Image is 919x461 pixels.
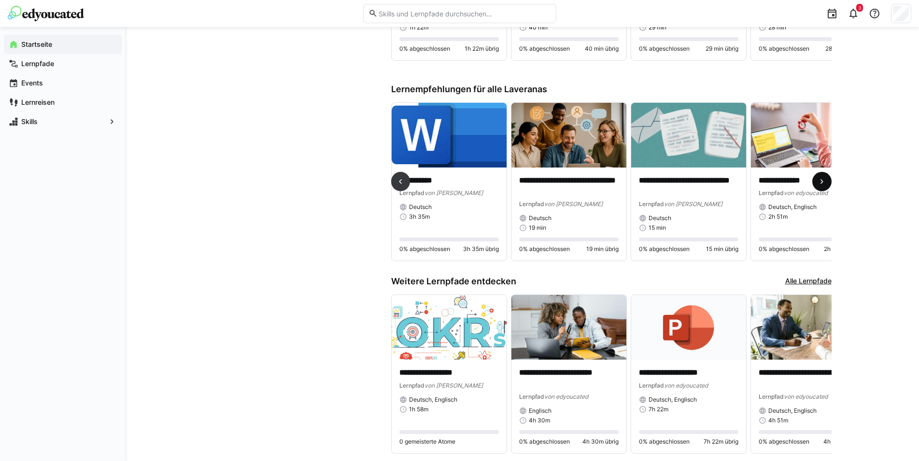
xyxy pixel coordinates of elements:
span: von [PERSON_NAME] [424,189,483,196]
span: 7h 22m [649,405,668,413]
span: 28 min übrig [825,45,858,53]
span: 0% abgeschlossen [639,438,690,446]
span: Lernpfad [519,200,544,208]
span: 15 min übrig [706,245,738,253]
a: Alle Lernpfade [785,276,832,287]
span: von edyoucated [784,393,828,400]
h3: Weitere Lernpfade entdecken [391,276,516,287]
span: 29 min [649,24,666,31]
img: image [751,103,866,168]
span: Lernpfad [759,393,784,400]
span: 0% abgeschlossen [399,45,450,53]
h3: Lernempfehlungen für alle Laveranas [391,84,832,95]
span: Deutsch [409,203,432,211]
span: 28 min [768,24,786,31]
span: 40 min übrig [585,45,619,53]
span: 0% abgeschlossen [639,245,690,253]
span: 0% abgeschlossen [519,438,570,446]
img: image [392,103,507,168]
span: 19 min [529,224,546,232]
span: Lernpfad [399,382,424,389]
span: von edyoucated [544,393,588,400]
span: Lernpfad [759,189,784,196]
span: 0 gemeisterte Atome [399,438,455,446]
span: 3h 35m übrig [463,245,499,253]
span: 4h 30m [529,417,550,424]
span: 4h 30m übrig [582,438,619,446]
span: 29 min übrig [706,45,738,53]
span: 0% abgeschlossen [759,45,809,53]
span: 0% abgeschlossen [759,438,809,446]
span: 1h 22m übrig [465,45,499,53]
span: Lernpfad [399,189,424,196]
span: 4h 51m [768,417,788,424]
span: 15 min [649,224,666,232]
img: image [751,295,866,360]
span: 3 [858,5,861,11]
span: von [PERSON_NAME] [544,200,603,208]
span: von edyoucated [664,382,708,389]
span: 0% abgeschlossen [759,245,809,253]
span: Lernpfad [639,200,664,208]
span: Deutsch, Englisch [768,407,817,415]
span: 2h 51m übrig [824,245,858,253]
span: von edyoucated [784,189,828,196]
span: 0% abgeschlossen [519,245,570,253]
span: Englisch [529,407,551,415]
span: 7h 22m übrig [704,438,738,446]
span: 0% abgeschlossen [399,245,450,253]
span: 0% abgeschlossen [519,45,570,53]
span: 1h 58m [409,405,428,413]
span: Lernpfad [639,382,664,389]
img: image [511,103,626,168]
span: 40 min [529,24,548,31]
input: Skills und Lernpfade durchsuchen… [378,9,551,18]
img: image [511,295,626,360]
span: Deutsch [529,214,551,222]
span: von [PERSON_NAME] [664,200,722,208]
span: Lernpfad [519,393,544,400]
span: 1h 22m [409,24,428,31]
span: Deutsch [649,214,671,222]
span: 2h 51m [768,213,788,221]
span: 0% abgeschlossen [639,45,690,53]
span: Deutsch, Englisch [768,203,817,211]
span: 4h 51m übrig [823,438,858,446]
span: Deutsch, Englisch [649,396,697,404]
img: image [631,295,746,360]
img: image [392,295,507,360]
img: image [631,103,746,168]
span: 3h 35m [409,213,430,221]
span: 19 min übrig [586,245,619,253]
span: von [PERSON_NAME] [424,382,483,389]
span: Deutsch, Englisch [409,396,457,404]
